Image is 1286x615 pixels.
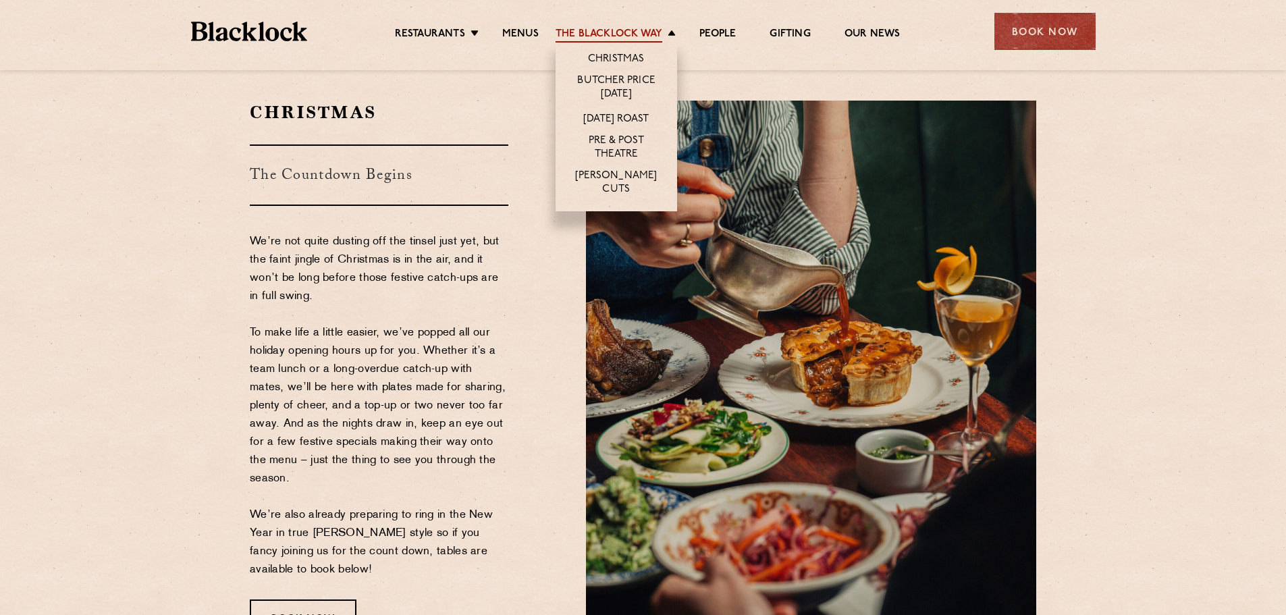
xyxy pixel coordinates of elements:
[699,28,736,43] a: People
[502,28,539,43] a: Menus
[583,113,649,128] a: [DATE] Roast
[770,28,810,43] a: Gifting
[250,144,508,206] h3: The Countdown Begins
[556,28,662,43] a: The Blacklock Way
[395,28,465,43] a: Restaurants
[994,13,1096,50] div: Book Now
[569,74,664,103] a: Butcher Price [DATE]
[569,134,664,163] a: Pre & Post Theatre
[191,22,308,41] img: BL_Textured_Logo-footer-cropped.svg
[588,53,645,68] a: Christmas
[250,101,508,124] h2: Christmas
[845,28,901,43] a: Our News
[569,169,664,198] a: [PERSON_NAME] Cuts
[250,233,508,579] p: We’re not quite dusting off the tinsel just yet, but the faint jingle of Christmas is in the air,...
